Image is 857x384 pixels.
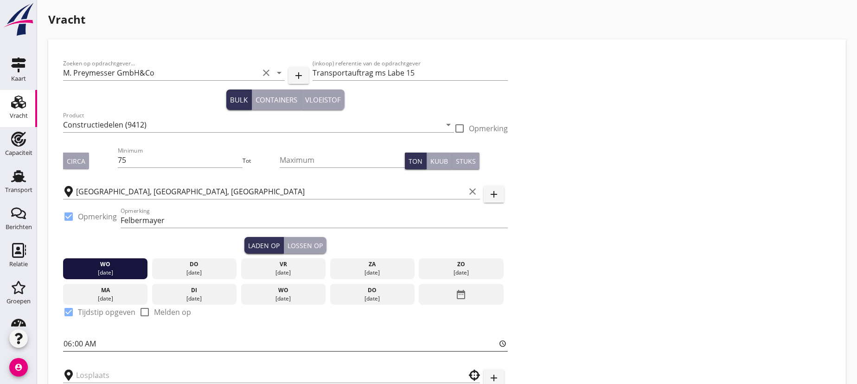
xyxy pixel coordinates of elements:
button: Ton [405,153,427,169]
div: Kuub [430,156,448,166]
button: Vloeistof [301,90,345,110]
h1: Vracht [48,11,846,28]
div: [DATE] [65,294,146,303]
i: add [293,70,304,81]
div: [DATE] [65,269,146,277]
div: di [154,286,235,294]
div: Transport [5,187,32,193]
div: Relatie [9,261,28,267]
div: wo [65,260,146,269]
div: [DATE] [332,269,412,277]
i: clear [467,186,478,197]
div: zo [421,260,501,269]
i: arrow_drop_down [274,67,285,78]
button: Laden op [244,237,284,254]
i: clear [261,67,272,78]
input: Laadplaats [76,184,465,199]
input: Maximum [280,153,405,167]
div: Groepen [6,298,31,304]
div: Laden op [248,241,280,250]
button: Bulk [226,90,252,110]
button: Circa [63,153,89,169]
input: Opmerking [121,213,508,228]
input: Losplaats [76,368,454,383]
div: Lossen op [288,241,323,250]
div: Capaciteit [5,150,32,156]
div: [DATE] [332,294,412,303]
img: logo-small.a267ee39.svg [2,2,35,37]
div: Vracht [10,113,28,119]
input: Product [63,117,441,132]
div: [DATE] [243,294,323,303]
label: Opmerking [78,212,117,221]
label: Melden op [154,307,191,317]
input: (inkoop) referentie van de opdrachtgever [313,65,508,80]
button: Kuub [427,153,452,169]
div: vr [243,260,323,269]
div: [DATE] [421,269,501,277]
button: Lossen op [284,237,326,254]
div: Berichten [6,224,32,230]
div: do [332,286,412,294]
div: wo [243,286,323,294]
div: Vloeistof [305,95,341,105]
div: Ton [409,156,422,166]
div: Containers [256,95,297,105]
button: Containers [252,90,301,110]
div: [DATE] [154,294,235,303]
div: Stuks [456,156,476,166]
button: Stuks [452,153,480,169]
div: Circa [67,156,85,166]
div: do [154,260,235,269]
i: account_circle [9,358,28,377]
div: Bulk [230,95,248,105]
label: Tijdstip opgeven [78,307,135,317]
div: [DATE] [154,269,235,277]
label: Opmerking [469,124,508,133]
i: add [488,189,499,200]
input: Minimum [118,153,243,167]
div: ma [65,286,146,294]
div: [DATE] [243,269,323,277]
div: za [332,260,412,269]
i: add [488,372,499,384]
i: date_range [456,286,467,303]
div: Kaart [11,76,26,82]
div: Tot [243,157,280,165]
input: Zoeken op opdrachtgever... [63,65,259,80]
i: arrow_drop_down [443,119,454,130]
